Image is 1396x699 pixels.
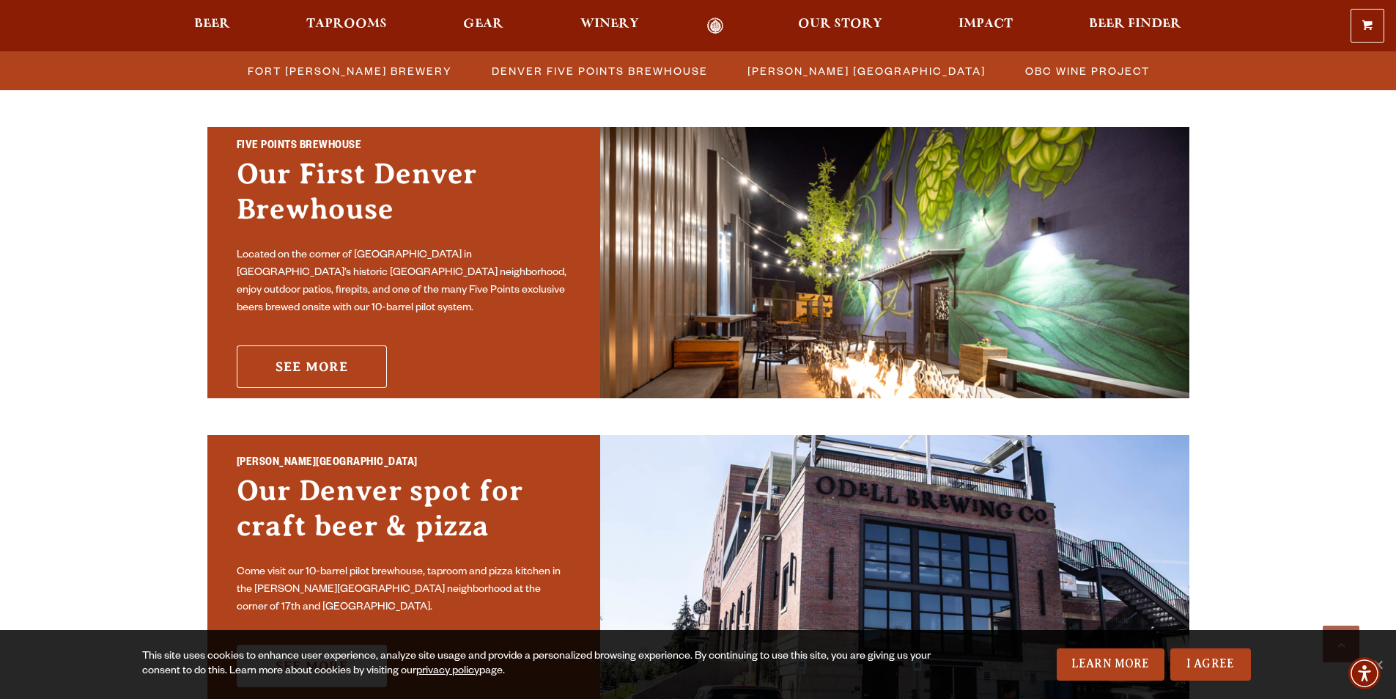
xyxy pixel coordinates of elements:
[580,18,639,30] span: Winery
[248,60,452,81] span: Fort [PERSON_NAME] Brewery
[237,454,571,473] h2: [PERSON_NAME][GEOGRAPHIC_DATA]
[688,18,743,34] a: Odell Home
[1323,626,1359,662] a: Scroll to top
[237,473,571,558] h3: Our Denver spot for craft beer & pizza
[1057,648,1164,681] a: Learn More
[297,18,396,34] a: Taprooms
[237,564,571,617] p: Come visit our 10-barrel pilot brewhouse, taproom and pizza kitchen in the [PERSON_NAME][GEOGRAPH...
[959,18,1013,30] span: Impact
[492,60,708,81] span: Denver Five Points Brewhouse
[1016,60,1157,81] a: OBC Wine Project
[454,18,513,34] a: Gear
[416,666,479,678] a: privacy policy
[194,18,230,30] span: Beer
[239,60,459,81] a: Fort [PERSON_NAME] Brewery
[949,18,1022,34] a: Impact
[789,18,892,34] a: Our Story
[237,156,571,241] h3: Our First Denver Brewhouse
[571,18,649,34] a: Winery
[463,18,503,30] span: Gear
[185,18,240,34] a: Beer
[237,137,571,156] h2: Five Points Brewhouse
[1348,657,1381,689] div: Accessibility Menu
[237,247,571,318] p: Located on the corner of [GEOGRAPHIC_DATA] in [GEOGRAPHIC_DATA]’s historic [GEOGRAPHIC_DATA] neig...
[142,650,936,679] div: This site uses cookies to enhance user experience, analyze site usage and provide a personalized ...
[798,18,882,30] span: Our Story
[1170,648,1251,681] a: I Agree
[747,60,986,81] span: [PERSON_NAME] [GEOGRAPHIC_DATA]
[1025,60,1150,81] span: OBC Wine Project
[1089,18,1181,30] span: Beer Finder
[306,18,387,30] span: Taprooms
[483,60,715,81] a: Denver Five Points Brewhouse
[600,127,1189,398] img: Promo Card Aria Label'
[1079,18,1191,34] a: Beer Finder
[237,345,387,388] a: See More
[739,60,993,81] a: [PERSON_NAME] [GEOGRAPHIC_DATA]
